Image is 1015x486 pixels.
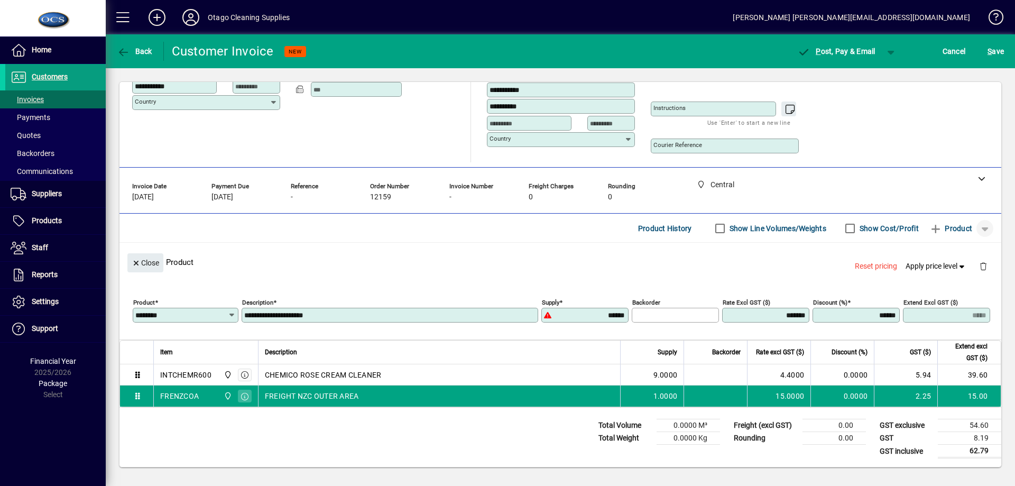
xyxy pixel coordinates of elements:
[608,193,612,201] span: 0
[802,432,866,445] td: 0.00
[712,346,741,358] span: Backorder
[132,254,159,272] span: Close
[874,364,937,386] td: 5.94
[32,270,58,279] span: Reports
[133,299,155,306] mat-label: Product
[924,219,977,238] button: Product
[160,391,199,401] div: FRENZCOA
[938,432,1001,445] td: 8.19
[172,43,274,60] div: Customer Invoice
[816,47,820,56] span: P
[653,391,678,401] span: 1.0000
[810,386,874,407] td: 0.0000
[221,390,233,402] span: Central
[5,162,106,180] a: Communications
[728,432,802,445] td: Rounding
[265,370,382,380] span: CHEMICO ROSE CREAM CLEANER
[874,419,938,432] td: GST exclusive
[593,419,657,432] td: Total Volume
[11,113,50,122] span: Payments
[11,95,44,104] span: Invoices
[11,149,54,158] span: Backorders
[937,386,1001,407] td: 15.00
[5,262,106,288] a: Reports
[632,299,660,306] mat-label: Backorder
[901,257,971,276] button: Apply price level
[988,43,1004,60] span: ave
[985,42,1007,61] button: Save
[944,341,988,364] span: Extend excl GST ($)
[5,108,106,126] a: Payments
[140,8,174,27] button: Add
[938,445,1001,458] td: 62.79
[798,47,875,56] span: ost, Pay & Email
[653,370,678,380] span: 9.0000
[981,2,1002,36] a: Knowledge Base
[658,346,677,358] span: Supply
[32,45,51,54] span: Home
[754,391,804,401] div: 15.0000
[5,144,106,162] a: Backorders
[211,193,233,201] span: [DATE]
[707,116,790,129] mat-hint: Use 'Enter' to start a new line
[593,432,657,445] td: Total Weight
[106,42,164,61] app-page-header-button: Back
[855,261,897,272] span: Reset pricing
[449,193,451,201] span: -
[756,346,804,358] span: Rate excl GST ($)
[265,346,297,358] span: Description
[208,9,290,26] div: Otago Cleaning Supplies
[857,223,919,234] label: Show Cost/Profit
[971,261,996,271] app-page-header-button: Delete
[851,257,901,276] button: Reset pricing
[810,364,874,386] td: 0.0000
[30,357,76,365] span: Financial Year
[542,299,559,306] mat-label: Supply
[289,48,302,55] span: NEW
[221,369,233,381] span: Central
[490,135,511,142] mat-label: Country
[125,258,166,267] app-page-header-button: Close
[874,432,938,445] td: GST
[874,386,937,407] td: 2.25
[903,299,958,306] mat-label: Extend excl GST ($)
[39,379,67,388] span: Package
[11,167,73,176] span: Communications
[5,126,106,144] a: Quotes
[929,220,972,237] span: Product
[943,43,966,60] span: Cancel
[114,42,155,61] button: Back
[5,90,106,108] a: Invoices
[906,261,967,272] span: Apply price level
[32,297,59,306] span: Settings
[971,253,996,279] button: Delete
[529,193,533,201] span: 0
[754,370,804,380] div: 4.4000
[119,243,1001,281] div: Product
[728,419,802,432] td: Freight (excl GST)
[657,419,720,432] td: 0.0000 M³
[174,8,208,27] button: Profile
[32,72,68,81] span: Customers
[5,235,106,261] a: Staff
[937,364,1001,386] td: 39.60
[792,42,881,61] button: Post, Pay & Email
[938,419,1001,432] td: 54.60
[127,253,163,272] button: Close
[5,316,106,342] a: Support
[265,391,359,401] span: FREIGHT NZC OUTER AREA
[653,104,686,112] mat-label: Instructions
[132,193,154,201] span: [DATE]
[160,370,211,380] div: INTCHEMR600
[32,216,62,225] span: Products
[5,37,106,63] a: Home
[723,299,770,306] mat-label: Rate excl GST ($)
[5,181,106,207] a: Suppliers
[653,141,702,149] mat-label: Courier Reference
[988,47,992,56] span: S
[242,299,273,306] mat-label: Description
[117,47,152,56] span: Back
[370,193,391,201] span: 12159
[733,9,970,26] div: [PERSON_NAME] [PERSON_NAME][EMAIL_ADDRESS][DOMAIN_NAME]
[5,289,106,315] a: Settings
